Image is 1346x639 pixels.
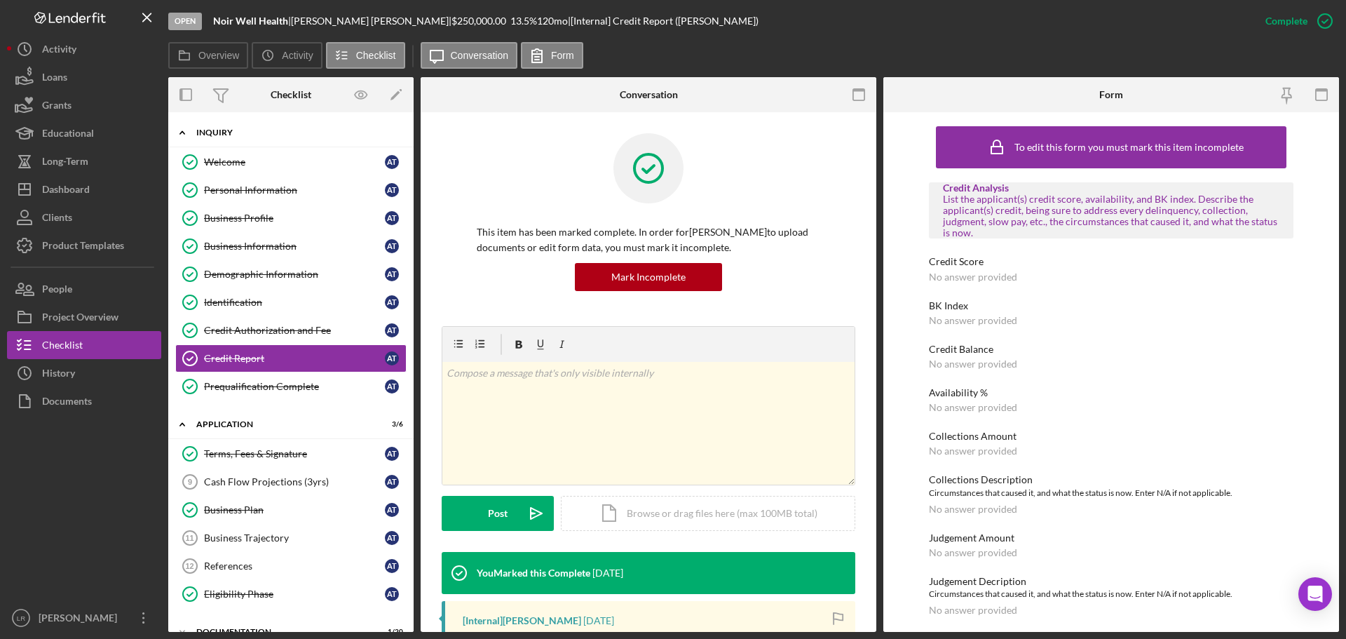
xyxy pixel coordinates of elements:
[42,359,75,391] div: History
[1099,89,1123,100] div: Form
[204,476,385,487] div: Cash Flow Projections (3yrs)
[385,447,399,461] div: A T
[477,567,590,579] div: You Marked this Complete
[7,275,161,303] button: People
[385,351,399,365] div: A T
[929,256,1293,267] div: Credit Score
[929,504,1017,515] div: No answer provided
[7,303,161,331] button: Project Overview
[42,387,92,419] div: Documents
[204,241,385,252] div: Business Information
[929,344,1293,355] div: Credit Balance
[175,148,407,176] a: WelcomeAT
[356,50,396,61] label: Checklist
[929,387,1293,398] div: Availability %
[551,50,574,61] label: Form
[929,486,1293,500] div: Circumstances that caused it, and what the status is now. Enter N/A if not applicable.
[385,267,399,281] div: A T
[175,288,407,316] a: IdentificationAT
[611,263,686,291] div: Mark Incomplete
[583,615,614,626] time: 2025-08-20 16:12
[385,211,399,225] div: A T
[385,587,399,601] div: A T
[188,478,192,486] tspan: 9
[7,387,161,415] button: Documents
[42,91,72,123] div: Grants
[175,232,407,260] a: Business InformationAT
[929,532,1293,544] div: Judgement Amount
[7,231,161,260] button: Product Templates
[291,15,451,27] div: [PERSON_NAME] [PERSON_NAME] |
[510,15,537,27] div: 13.5 %
[175,496,407,524] a: Business PlanAT
[385,183,399,197] div: A T
[592,567,623,579] time: 2025-08-20 17:57
[385,379,399,394] div: A T
[620,89,678,100] div: Conversation
[7,175,161,203] button: Dashboard
[175,552,407,580] a: 12ReferencesAT
[929,474,1293,485] div: Collections Description
[1298,577,1332,611] div: Open Intercom Messenger
[42,331,83,363] div: Checklist
[451,50,509,61] label: Conversation
[42,303,118,335] div: Project Overview
[185,562,193,570] tspan: 12
[42,203,72,235] div: Clients
[175,524,407,552] a: 11Business TrajectoryAT
[42,119,94,151] div: Educational
[7,91,161,119] a: Grants
[1265,7,1307,35] div: Complete
[442,496,554,531] button: Post
[929,587,1293,601] div: Circumstances that caused it, and what the status is now. Enter N/A if not applicable.
[929,358,1017,370] div: No answer provided
[204,560,385,572] div: References
[175,580,407,608] a: Eligibility PhaseAT
[943,194,1279,238] div: List the applicant(s) credit score, availability, and BK index. Describe the applicant(s) credit,...
[7,331,161,359] a: Checklist
[42,231,124,263] div: Product Templates
[204,269,385,280] div: Demographic Information
[929,300,1293,311] div: BK Index
[7,203,161,231] a: Clients
[521,42,583,69] button: Form
[252,42,322,69] button: Activity
[7,604,161,632] button: LR[PERSON_NAME]
[929,605,1017,616] div: No answer provided
[7,35,161,63] button: Activity
[451,15,510,27] div: $250,000.00
[35,604,126,635] div: [PERSON_NAME]
[175,316,407,344] a: Credit Authorization and FeeAT
[196,420,368,429] div: Application
[204,381,385,392] div: Prequalification Complete
[568,15,759,27] div: | [Internal] Credit Report ([PERSON_NAME])
[385,531,399,545] div: A T
[7,359,161,387] button: History
[175,372,407,401] a: Prequalification CompleteAT
[929,271,1017,283] div: No answer provided
[204,353,385,364] div: Credit Report
[7,63,161,91] button: Loans
[204,325,385,336] div: Credit Authorization and Fee
[204,297,385,308] div: Identification
[175,468,407,496] a: 9Cash Flow Projections (3yrs)AT
[929,431,1293,442] div: Collections Amount
[175,204,407,232] a: Business ProfileAT
[42,275,72,307] div: People
[378,628,403,636] div: 1 / 20
[385,295,399,309] div: A T
[282,50,313,61] label: Activity
[575,263,722,291] button: Mark Incomplete
[385,239,399,253] div: A T
[929,547,1017,558] div: No answer provided
[198,50,239,61] label: Overview
[477,224,820,256] p: This item has been marked complete. In order for [PERSON_NAME] to upload documents or edit form d...
[196,628,368,636] div: Documentation
[204,448,385,459] div: Terms, Fees & Signature
[421,42,518,69] button: Conversation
